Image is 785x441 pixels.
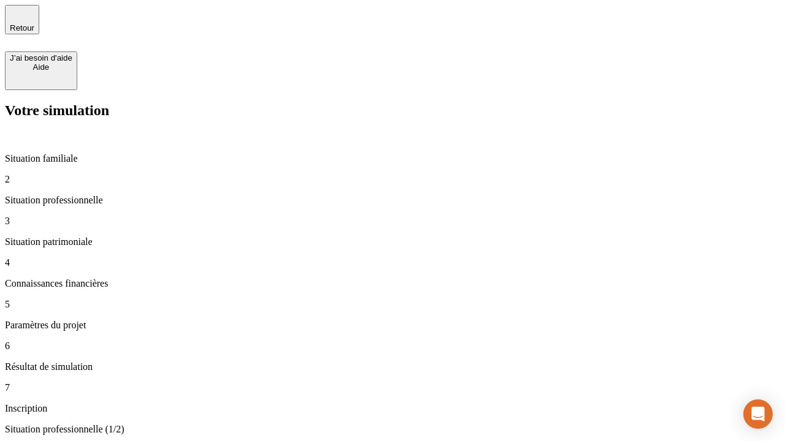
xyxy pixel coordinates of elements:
div: J’ai besoin d'aide [10,53,72,62]
p: Situation familiale [5,153,780,164]
p: 5 [5,299,780,310]
p: 6 [5,341,780,352]
p: Connaissances financières [5,278,780,289]
p: Paramètres du projet [5,320,780,331]
p: Situation patrimoniale [5,236,780,247]
div: Aide [10,62,72,72]
button: Retour [5,5,39,34]
p: 3 [5,216,780,227]
div: Open Intercom Messenger [743,399,773,429]
p: 4 [5,257,780,268]
p: Situation professionnelle (1/2) [5,424,780,435]
p: 7 [5,382,780,393]
p: Résultat de simulation [5,361,780,372]
h2: Votre simulation [5,102,780,119]
button: J’ai besoin d'aideAide [5,51,77,90]
span: Retour [10,23,34,32]
p: 2 [5,174,780,185]
p: Inscription [5,403,780,414]
p: Situation professionnelle [5,195,780,206]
